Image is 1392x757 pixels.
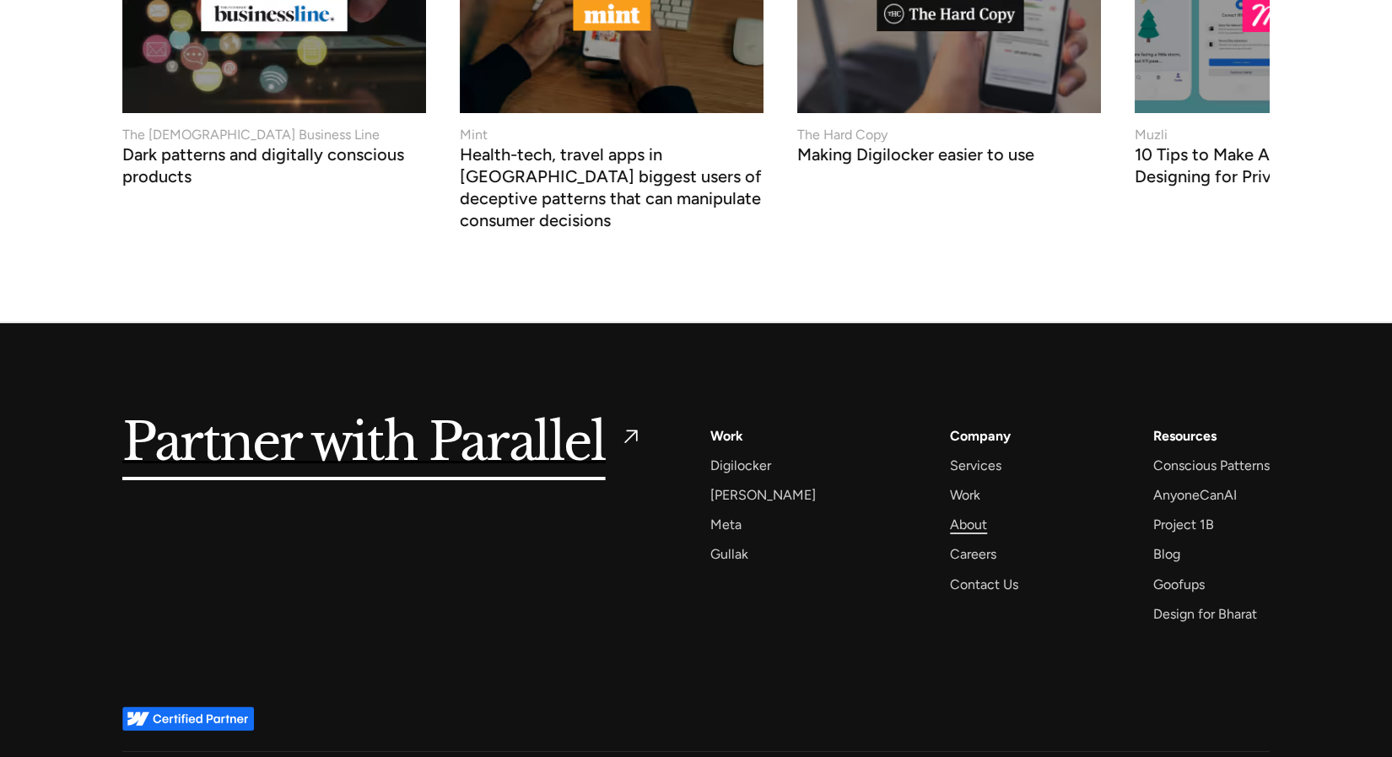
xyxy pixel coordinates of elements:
a: Partner with Parallel [122,424,643,463]
a: AnyoneCanAI [1153,484,1237,506]
a: Work [950,484,980,506]
div: The [DEMOGRAPHIC_DATA] Business Line [122,125,380,145]
h3: Health-tech, travel apps in [GEOGRAPHIC_DATA] biggest users of deceptive patterns that can manipu... [460,149,763,231]
div: Resources [1153,424,1217,447]
a: Gullak [710,543,748,565]
a: Services [950,454,1001,477]
a: Project 1B [1153,513,1214,536]
a: Digilocker [710,454,771,477]
a: Company [950,424,1011,447]
a: Work [710,424,743,447]
a: Conscious Patterns [1153,454,1270,477]
a: Contact Us [950,573,1018,596]
div: The Hard Copy [797,125,888,145]
h5: Partner with Parallel [122,424,606,463]
a: Blog [1153,543,1180,565]
a: Design for Bharat [1153,603,1257,625]
a: Goofups [1153,573,1205,596]
a: Careers [950,543,996,565]
h3: Making Digilocker easier to use [797,149,1034,165]
a: [PERSON_NAME] [710,484,816,506]
div: Muzli [1135,125,1168,145]
a: About [950,513,987,536]
h3: Dark patterns and digitally conscious products [122,149,426,187]
a: Meta [710,513,742,536]
div: Mint [460,125,488,145]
